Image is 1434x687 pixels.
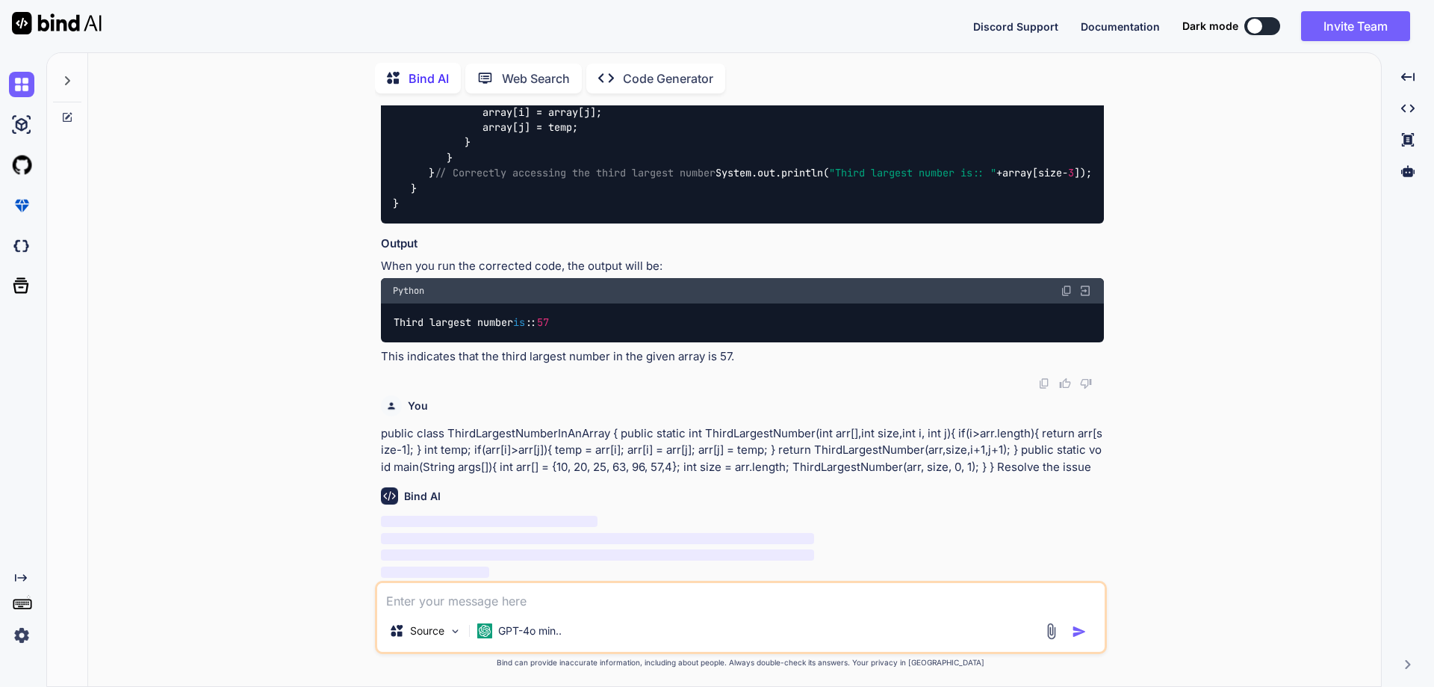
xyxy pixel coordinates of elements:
[502,70,570,87] p: Web Search
[12,12,102,34] img: Bind AI
[409,70,449,87] p: Bind AI
[9,112,34,138] img: ai-studio
[1301,11,1410,41] button: Invite Team
[9,153,34,178] img: githubLight
[513,316,525,330] span: is
[393,28,1092,212] code: { { temp, size; array[] = { , , , , , , }; size = array.length; ( ; i<size; i++ ){ ( i+ ; j<size;...
[973,20,1058,33] span: Discord Support
[829,167,996,180] span: "Third largest number is:: "
[537,316,549,330] span: 57
[381,425,1104,476] p: public class ThirdLargestNumberInAnArray { public static int ThirdLargestNumber(int arr[],int siz...
[393,285,424,297] span: Python
[381,235,1104,253] h3: Output
[1078,284,1092,298] img: Open in Browser
[408,398,428,413] h6: You
[477,623,492,638] img: GPT-4o mini
[9,623,34,648] img: settings
[381,258,1104,275] p: When you run the corrected code, the output will be:
[404,489,441,504] h6: Bind AI
[1081,19,1160,34] button: Documentation
[381,549,815,561] span: ‌
[435,167,716,180] span: // Correctly accessing the third largest number
[9,233,34,259] img: darkCloudIdeIcon
[381,533,815,544] span: ‌
[410,623,444,638] p: Source
[1080,378,1092,389] img: dislike
[973,19,1058,34] button: Discord Support
[1081,20,1160,33] span: Documentation
[9,193,34,218] img: premium
[498,623,562,638] p: GPT-4o min..
[449,625,462,638] img: Pick Models
[1038,378,1050,389] img: copy
[381,348,1104,366] p: This indicates that the third largest number in the given array is 57.
[381,516,597,527] span: ‌
[1072,624,1087,639] img: icon
[375,657,1107,668] p: Bind can provide inaccurate information, including about people. Always double-check its answers....
[1043,623,1060,640] img: attachment
[381,567,489,578] span: ‌
[1061,285,1073,297] img: copy
[1182,19,1238,34] span: Dark mode
[1059,378,1071,389] img: like
[393,315,550,330] code: Third largest number ::
[9,72,34,97] img: chat
[1068,167,1074,180] span: 3
[623,70,713,87] p: Code Generator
